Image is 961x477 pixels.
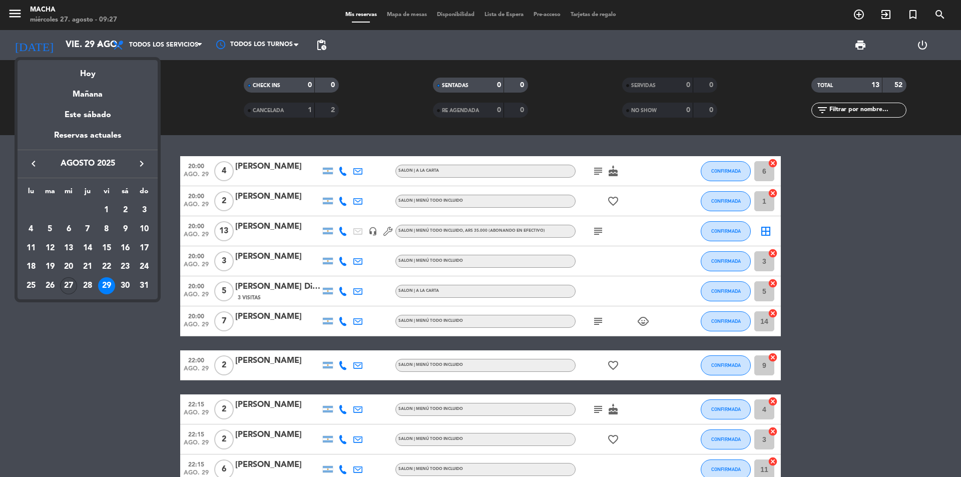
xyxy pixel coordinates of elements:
div: 22 [98,258,115,275]
div: 29 [98,277,115,294]
div: 7 [79,221,96,238]
td: 9 de agosto de 2025 [116,220,135,239]
th: lunes [22,186,41,201]
button: keyboard_arrow_right [133,157,151,170]
div: 3 [136,202,153,219]
td: 7 de agosto de 2025 [78,220,97,239]
td: 1 de agosto de 2025 [97,201,116,220]
button: keyboard_arrow_left [25,157,43,170]
div: 11 [23,240,40,257]
div: 13 [60,240,77,257]
div: 12 [42,240,59,257]
td: 3 de agosto de 2025 [135,201,154,220]
div: 23 [117,258,134,275]
div: 27 [60,277,77,294]
div: Mañana [18,81,158,101]
div: 2 [117,202,134,219]
td: 23 de agosto de 2025 [116,257,135,276]
span: agosto 2025 [43,157,133,170]
td: 2 de agosto de 2025 [116,201,135,220]
td: 19 de agosto de 2025 [41,257,60,276]
div: 5 [42,221,59,238]
div: 26 [42,277,59,294]
th: jueves [78,186,97,201]
td: 30 de agosto de 2025 [116,276,135,295]
div: 18 [23,258,40,275]
div: Este sábado [18,101,158,129]
div: 30 [117,277,134,294]
td: 17 de agosto de 2025 [135,239,154,258]
td: 10 de agosto de 2025 [135,220,154,239]
td: 14 de agosto de 2025 [78,239,97,258]
td: 25 de agosto de 2025 [22,276,41,295]
td: 12 de agosto de 2025 [41,239,60,258]
td: 31 de agosto de 2025 [135,276,154,295]
div: 14 [79,240,96,257]
td: 29 de agosto de 2025 [97,276,116,295]
td: 20 de agosto de 2025 [59,257,78,276]
div: 31 [136,277,153,294]
th: martes [41,186,60,201]
td: 15 de agosto de 2025 [97,239,116,258]
td: 22 de agosto de 2025 [97,257,116,276]
div: 20 [60,258,77,275]
td: 16 de agosto de 2025 [116,239,135,258]
div: 8 [98,221,115,238]
div: 19 [42,258,59,275]
i: keyboard_arrow_right [136,158,148,170]
th: miércoles [59,186,78,201]
div: 16 [117,240,134,257]
div: 25 [23,277,40,294]
td: 13 de agosto de 2025 [59,239,78,258]
div: 9 [117,221,134,238]
div: 1 [98,202,115,219]
i: keyboard_arrow_left [28,158,40,170]
td: 8 de agosto de 2025 [97,220,116,239]
td: 11 de agosto de 2025 [22,239,41,258]
td: 24 de agosto de 2025 [135,257,154,276]
div: 28 [79,277,96,294]
div: 10 [136,221,153,238]
div: 24 [136,258,153,275]
div: 17 [136,240,153,257]
div: 15 [98,240,115,257]
td: 26 de agosto de 2025 [41,276,60,295]
td: 5 de agosto de 2025 [41,220,60,239]
td: 28 de agosto de 2025 [78,276,97,295]
td: 27 de agosto de 2025 [59,276,78,295]
td: 21 de agosto de 2025 [78,257,97,276]
div: 6 [60,221,77,238]
td: 18 de agosto de 2025 [22,257,41,276]
td: AGO. [22,201,97,220]
th: sábado [116,186,135,201]
th: domingo [135,186,154,201]
div: Reservas actuales [18,129,158,150]
td: 4 de agosto de 2025 [22,220,41,239]
div: 4 [23,221,40,238]
td: 6 de agosto de 2025 [59,220,78,239]
div: 21 [79,258,96,275]
div: Hoy [18,60,158,81]
th: viernes [97,186,116,201]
